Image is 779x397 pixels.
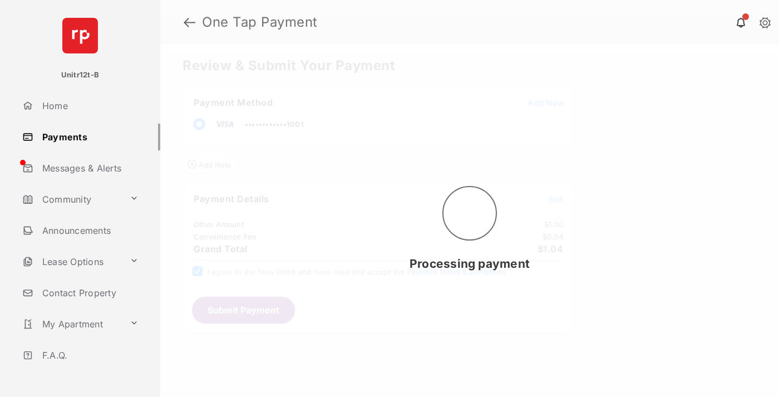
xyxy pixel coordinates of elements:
[410,257,530,271] span: Processing payment
[202,16,318,29] strong: One Tap Payment
[18,92,160,119] a: Home
[18,280,160,306] a: Contact Property
[18,155,160,182] a: Messages & Alerts
[18,311,125,337] a: My Apartment
[18,248,125,275] a: Lease Options
[18,217,160,244] a: Announcements
[62,18,98,53] img: svg+xml;base64,PHN2ZyB4bWxucz0iaHR0cDovL3d3dy53My5vcmcvMjAwMC9zdmciIHdpZHRoPSI2NCIgaGVpZ2h0PSI2NC...
[18,124,160,150] a: Payments
[18,342,160,369] a: F.A.Q.
[18,186,125,213] a: Community
[61,70,99,81] p: Unitr12t-B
